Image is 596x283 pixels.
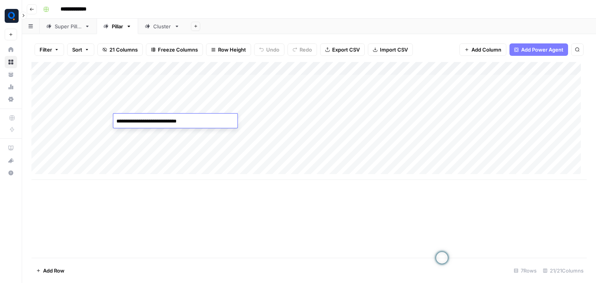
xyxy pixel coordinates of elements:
button: Freeze Columns [146,43,203,56]
a: AirOps Academy [5,142,17,154]
a: Browse [5,56,17,68]
button: Redo [288,43,317,56]
div: 7 Rows [511,264,540,277]
button: What's new? [5,154,17,167]
span: Freeze Columns [158,46,198,53]
a: Super Pillar [40,19,97,34]
a: Cluster [138,19,186,34]
span: Row Height [218,46,246,53]
span: 21 Columns [109,46,138,53]
button: Workspace: Qubit - SEO [5,6,17,26]
a: Pillar [97,19,138,34]
a: Your Data [5,68,17,81]
button: Help + Support [5,167,17,179]
div: Pillar [112,22,123,30]
a: Usage [5,81,17,93]
span: Export CSV [332,46,360,53]
button: Add Row [31,264,69,277]
div: 21/21 Columns [540,264,587,277]
button: 21 Columns [97,43,143,56]
span: Sort [72,46,82,53]
span: Add Column [471,46,501,53]
div: Super Pillar [55,22,81,30]
span: Add Row [43,267,64,274]
button: Add Column [459,43,506,56]
img: Qubit - SEO Logo [5,9,19,23]
span: Filter [40,46,52,53]
button: Row Height [206,43,251,56]
div: Cluster [153,22,171,30]
a: Settings [5,93,17,105]
button: Sort [67,43,94,56]
a: Home [5,43,17,56]
span: Undo [266,46,279,53]
button: Add Power Agent [509,43,568,56]
button: Filter [35,43,64,56]
button: Import CSV [368,43,413,56]
button: Export CSV [320,43,365,56]
span: Redo [300,46,312,53]
button: Undo [254,43,284,56]
span: Add Power Agent [521,46,563,53]
span: Import CSV [380,46,408,53]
